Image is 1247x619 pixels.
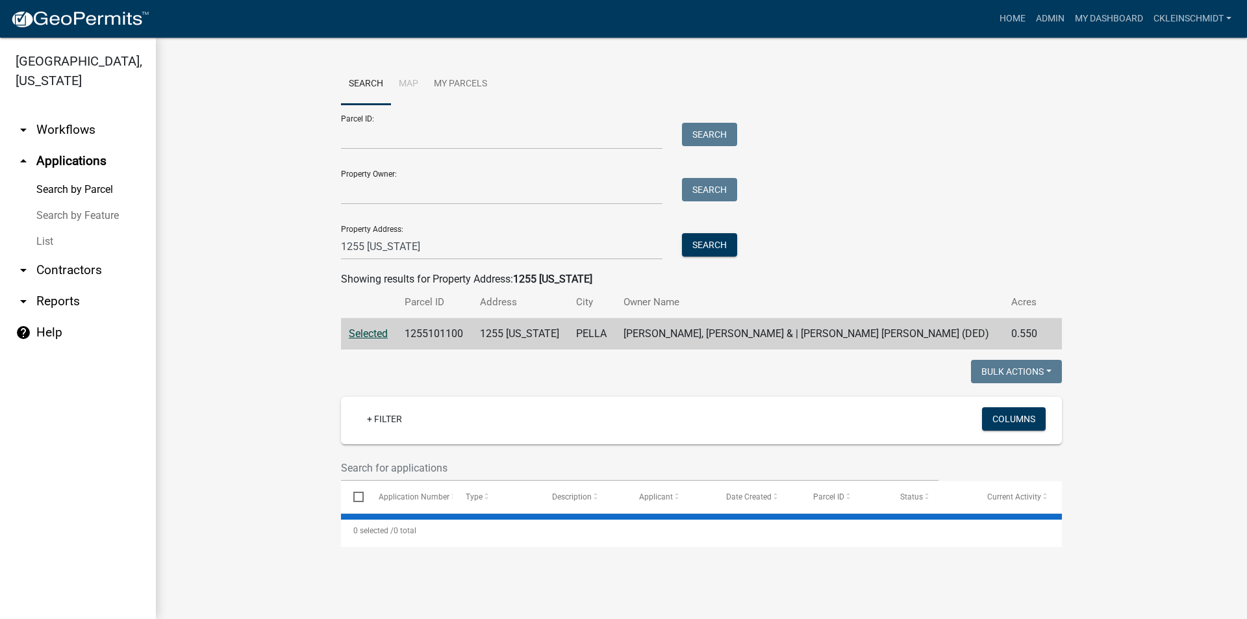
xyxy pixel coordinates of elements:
span: Application Number [379,492,449,501]
button: Search [682,178,737,201]
i: arrow_drop_down [16,122,31,138]
div: Showing results for Property Address: [341,272,1062,287]
datatable-header-cell: Applicant [627,481,714,512]
span: Type [466,492,483,501]
a: Home [994,6,1031,31]
i: arrow_drop_down [16,262,31,278]
a: My Dashboard [1070,6,1148,31]
datatable-header-cell: Date Created [714,481,801,512]
td: [PERSON_NAME], [PERSON_NAME] & | [PERSON_NAME] [PERSON_NAME] (DED) [616,318,1004,350]
th: Parcel ID [397,287,472,318]
a: ckleinschmidt [1148,6,1237,31]
a: + Filter [357,407,412,431]
datatable-header-cell: Description [540,481,627,512]
th: Owner Name [616,287,1004,318]
datatable-header-cell: Type [453,481,540,512]
td: 1255 [US_STATE] [472,318,569,350]
th: Acres [1003,287,1046,318]
a: Selected [349,327,388,340]
datatable-header-cell: Current Activity [975,481,1062,512]
strong: 1255 [US_STATE] [513,273,592,285]
button: Columns [982,407,1046,431]
span: Status [900,492,923,501]
datatable-header-cell: Parcel ID [801,481,888,512]
span: Description [552,492,592,501]
td: PELLA [568,318,615,350]
datatable-header-cell: Application Number [366,481,453,512]
i: arrow_drop_up [16,153,31,169]
datatable-header-cell: Select [341,481,366,512]
span: Current Activity [987,492,1041,501]
a: Search [341,64,391,105]
span: 0 selected / [353,526,394,535]
button: Bulk Actions [971,360,1062,383]
a: My Parcels [426,64,495,105]
th: City [568,287,615,318]
div: 0 total [341,514,1062,547]
span: Parcel ID [813,492,844,501]
span: Date Created [726,492,772,501]
a: Admin [1031,6,1070,31]
i: help [16,325,31,340]
i: arrow_drop_down [16,294,31,309]
span: Applicant [639,492,673,501]
td: 1255101100 [397,318,472,350]
input: Search for applications [341,455,938,481]
td: 0.550 [1003,318,1046,350]
datatable-header-cell: Status [888,481,975,512]
th: Address [472,287,569,318]
button: Search [682,233,737,257]
button: Search [682,123,737,146]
